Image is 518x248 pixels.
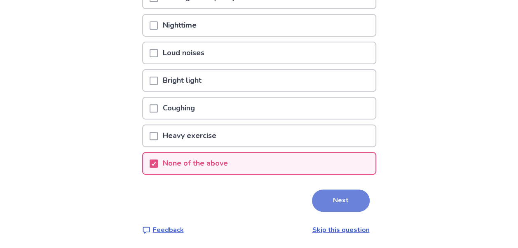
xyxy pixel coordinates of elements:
p: Coughing [158,98,200,119]
p: None of the above [158,153,233,174]
a: Skip this question [312,225,370,234]
p: Loud noises [158,42,209,63]
p: Bright light [158,70,206,91]
p: Feedback [153,225,184,235]
p: Heavy exercise [158,125,221,146]
button: Next [312,190,370,212]
p: Nighttime [158,15,202,36]
a: Feedback [142,225,184,235]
